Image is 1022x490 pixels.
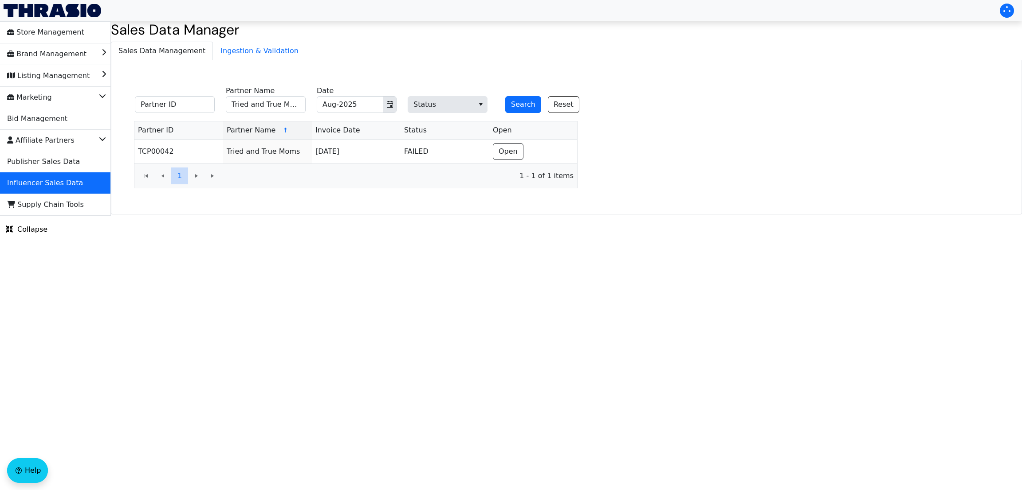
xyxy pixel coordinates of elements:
span: Store Management [7,25,84,39]
input: Aug-2025 [317,97,383,113]
button: Page 1 [171,167,188,184]
span: Collapse [6,224,47,235]
span: Partner ID [138,125,173,136]
span: Open [493,125,512,136]
button: Reset [548,96,579,113]
button: Help floatingactionbutton [7,458,48,483]
span: Status [408,96,487,113]
button: select [474,97,487,113]
div: Page 1 of 1 [134,163,577,188]
td: [DATE] [312,140,401,163]
button: Search [505,96,541,113]
span: Affiliate Partners [7,133,75,148]
span: Bid Management [7,112,67,126]
span: Sales Data Management [111,42,212,60]
span: Help [25,465,41,476]
label: Date [317,86,334,96]
label: Partner Name [226,86,275,96]
span: Open [499,146,518,157]
span: Ingestion & Validation [213,42,306,60]
button: Open [493,143,523,160]
span: 1 [177,171,182,181]
span: Listing Management [7,69,90,83]
span: Status [404,125,427,136]
button: Toggle calendar [383,97,396,113]
span: Brand Management [7,47,86,61]
img: Thrasio Logo [4,4,101,17]
span: Marketing [7,90,52,105]
span: Invoice Date [315,125,360,136]
td: TCP00042 [134,140,223,163]
td: Tried and True Moms [223,140,312,163]
span: 1 - 1 of 1 items [228,171,574,181]
span: Publisher Sales Data [7,155,80,169]
td: FAILED [401,140,489,163]
h2: Sales Data Manager [111,21,1022,38]
span: Supply Chain Tools [7,198,84,212]
span: Influencer Sales Data [7,176,83,190]
span: Partner Name [227,125,275,136]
